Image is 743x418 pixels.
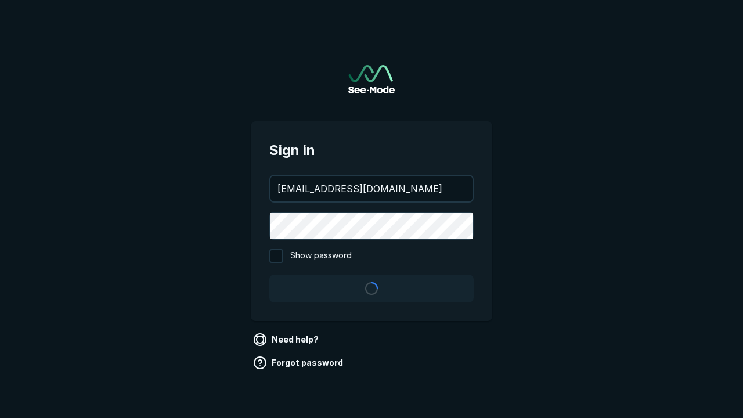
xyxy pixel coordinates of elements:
a: Need help? [251,330,323,349]
span: Show password [290,249,352,263]
a: Forgot password [251,354,348,372]
input: your@email.com [270,176,473,201]
a: Go to sign in [348,65,395,93]
img: See-Mode Logo [348,65,395,93]
span: Sign in [269,140,474,161]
